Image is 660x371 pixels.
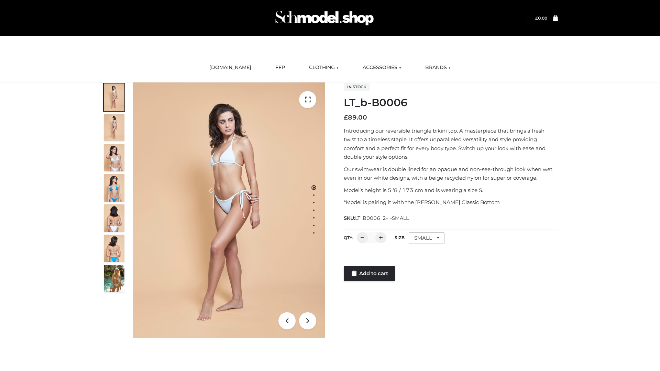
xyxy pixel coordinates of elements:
[344,114,348,121] span: £
[344,114,367,121] bdi: 89.00
[535,15,547,21] a: £0.00
[344,83,370,91] span: In stock
[395,235,405,240] label: Size:
[344,266,395,281] a: Add to cart
[535,15,538,21] span: £
[104,144,124,171] img: ArielClassicBikiniTop_CloudNine_AzureSky_OW114ECO_3-scaled.jpg
[344,214,409,222] span: SKU:
[344,198,558,207] p: *Model is pairing it with the [PERSON_NAME] Classic Bottom
[420,60,456,75] a: BRANDS
[344,126,558,161] p: Introducing our reversible triangle bikini top. A masterpiece that brings a fresh twist to a time...
[344,235,353,240] label: QTY:
[104,114,124,141] img: ArielClassicBikiniTop_CloudNine_AzureSky_OW114ECO_2-scaled.jpg
[344,97,558,109] h1: LT_b-B0006
[104,83,124,111] img: ArielClassicBikiniTop_CloudNine_AzureSky_OW114ECO_1-scaled.jpg
[104,265,124,292] img: Arieltop_CloudNine_AzureSky2.jpg
[357,60,406,75] a: ACCESSORIES
[273,4,376,32] img: Schmodel Admin 964
[104,235,124,262] img: ArielClassicBikiniTop_CloudNine_AzureSky_OW114ECO_8-scaled.jpg
[409,232,444,244] div: SMALL
[104,204,124,232] img: ArielClassicBikiniTop_CloudNine_AzureSky_OW114ECO_7-scaled.jpg
[104,174,124,202] img: ArielClassicBikiniTop_CloudNine_AzureSky_OW114ECO_4-scaled.jpg
[355,215,409,221] span: LT_B0006_2-_-SMALL
[344,165,558,182] p: Our swimwear is double lined for an opaque and non-see-through look when wet, even in our white d...
[535,15,547,21] bdi: 0.00
[204,60,256,75] a: [DOMAIN_NAME]
[133,82,325,338] img: ArielClassicBikiniTop_CloudNine_AzureSky_OW114ECO_1
[344,186,558,195] p: Model’s height is 5 ‘8 / 173 cm and is wearing a size S.
[270,60,290,75] a: FFP
[304,60,344,75] a: CLOTHING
